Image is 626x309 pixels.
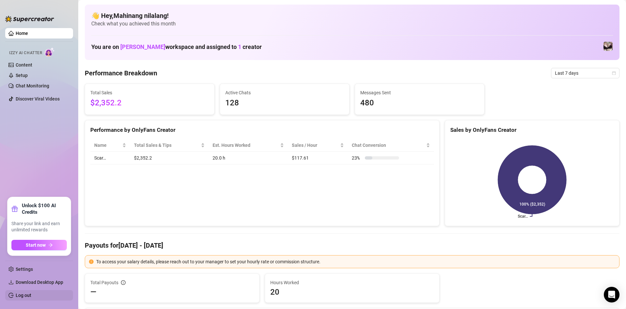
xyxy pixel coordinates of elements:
span: 23 % [352,154,362,162]
span: 128 [225,97,344,109]
span: Active Chats [225,89,344,96]
h4: 👋 Hey, Mahinang nilalang ! [91,11,613,20]
div: Performance by OnlyFans Creator [90,126,434,134]
span: Izzy AI Chatter [9,50,42,56]
span: info-circle [121,280,126,285]
h4: Performance Breakdown [85,69,157,78]
div: Est. Hours Worked [213,142,279,149]
span: exclamation-circle [89,259,94,264]
a: Home [16,31,28,36]
td: $2,352.2 [130,152,209,164]
th: Name [90,139,130,152]
td: $117.61 [288,152,348,164]
button: Start nowarrow-right [11,240,67,250]
span: download [8,280,14,285]
span: Check what you achieved this month [91,20,613,27]
span: [PERSON_NAME] [120,43,165,50]
span: 480 [360,97,479,109]
span: — [90,287,97,297]
span: arrow-right [48,243,53,247]
span: Hours Worked [270,279,434,286]
a: Chat Monitoring [16,83,49,88]
img: Scar [604,42,613,51]
span: Total Sales & Tips [134,142,200,149]
div: To access your salary details, please reach out to your manager to set your hourly rate or commis... [96,258,615,265]
span: calendar [612,71,616,75]
span: Messages Sent [360,89,479,96]
h4: Payouts for [DATE] - [DATE] [85,241,619,250]
strong: Unlock $100 AI Credits [22,202,67,215]
span: Start now [26,242,46,248]
div: Sales by OnlyFans Creator [450,126,614,134]
h1: You are on workspace and assigned to creator [91,43,262,51]
span: Total Payouts [90,279,118,286]
a: Discover Viral Videos [16,96,60,101]
td: Scar… [90,152,130,164]
span: Chat Conversion [352,142,425,149]
span: Name [94,142,121,149]
img: logo-BBDzfeDw.svg [5,16,54,22]
a: Log out [16,293,31,298]
th: Sales / Hour [288,139,348,152]
a: Content [16,62,32,68]
span: Last 7 days [555,68,616,78]
div: Open Intercom Messenger [604,287,619,302]
span: 1 [238,43,241,50]
span: Share your link and earn unlimited rewards [11,221,67,233]
a: Settings [16,267,33,272]
span: gift [11,206,18,212]
td: 20.0 h [209,152,288,164]
th: Total Sales & Tips [130,139,209,152]
span: Sales / Hour [292,142,339,149]
img: AI Chatter [45,47,55,57]
span: Download Desktop App [16,280,63,285]
a: Setup [16,73,28,78]
text: Scar… [518,214,528,219]
th: Chat Conversion [348,139,434,152]
span: $2,352.2 [90,97,209,109]
span: Total Sales [90,89,209,96]
span: 20 [270,287,434,297]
